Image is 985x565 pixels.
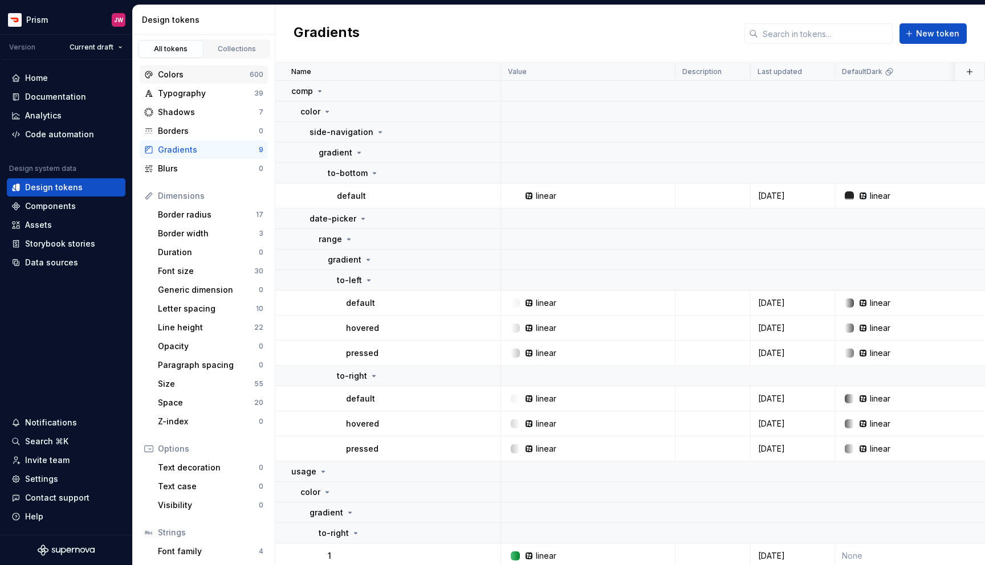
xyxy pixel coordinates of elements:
p: to-right [337,370,367,382]
div: Size [158,378,254,390]
div: Borders [158,125,259,137]
div: Gradients [158,144,259,155]
div: Settings [25,473,58,485]
div: Letter spacing [158,303,256,314]
p: gradient [328,254,361,265]
a: Shadows7 [140,103,268,121]
div: JW [114,15,123,24]
div: Options [158,443,263,455]
div: 3 [259,229,263,238]
p: to-right [319,527,349,539]
div: Contact support [25,492,89,503]
button: Search ⌘K [7,432,125,451]
div: 0 [259,482,263,491]
div: Analytics [25,110,62,121]
a: Size55 [153,375,268,393]
div: linear [870,418,890,429]
div: linear [536,190,556,202]
div: 0 [259,248,263,257]
button: PrismJW [2,7,130,32]
div: 9 [259,145,263,154]
div: Border width [158,228,259,239]
div: [DATE] [751,550,834,562]
div: 0 [259,501,263,510]
a: Z-index0 [153,412,268,431]
p: comp [291,85,313,97]
a: Letter spacing10 [153,300,268,318]
div: linear [536,347,556,359]
p: Last updated [758,67,802,76]
a: Border radius17 [153,206,268,224]
div: Design tokens [25,182,83,193]
p: to-left [337,275,362,286]
div: Text decoration [158,462,259,473]
a: Blurs0 [140,159,268,178]
div: Assets [25,219,52,231]
div: Version [9,43,35,52]
p: color [300,106,320,117]
p: color [300,486,320,498]
a: Components [7,197,125,215]
div: Font family [158,546,259,557]
a: Visibility0 [153,496,268,514]
div: 0 [259,164,263,173]
a: Line height22 [153,318,268,337]
p: gradient [310,507,343,518]
a: Design tokens [7,178,125,196]
svg: Supernova Logo [38,544,95,556]
p: DefaultDark [842,67,882,76]
a: Gradients9 [140,141,268,159]
div: linear [536,393,556,404]
div: 39 [254,89,263,98]
a: Invite team [7,451,125,469]
div: Home [25,72,48,84]
div: 20 [254,398,263,407]
a: Paragraph spacing0 [153,356,268,374]
div: Design system data [9,164,76,173]
div: [DATE] [751,418,834,429]
div: Shadows [158,107,259,118]
div: Line height [158,322,254,333]
div: Components [25,200,76,212]
div: Generic dimension [158,284,259,296]
div: All tokens [143,44,200,54]
div: 30 [254,267,263,276]
div: linear [870,322,890,334]
div: Paragraph spacing [158,359,259,371]
div: [DATE] [751,393,834,404]
a: Generic dimension0 [153,281,268,299]
a: Border width3 [153,224,268,243]
p: gradient [319,147,352,158]
a: Text decoration0 [153,458,268,477]
div: [DATE] [751,347,834,359]
a: Analytics [7,107,125,125]
div: Text case [158,481,259,492]
div: Border radius [158,209,256,220]
p: Name [291,67,311,76]
div: Prism [26,14,48,26]
a: Storybook stories [7,235,125,253]
div: linear [870,443,890,455]
a: Typography39 [140,84,268,103]
div: Collections [209,44,266,54]
div: 0 [259,417,263,426]
a: Space20 [153,394,268,412]
a: Text case0 [153,477,268,496]
div: Storybook stories [25,238,95,249]
div: linear [870,190,890,202]
div: Font size [158,265,254,277]
p: to-bottom [328,167,368,179]
p: hovered [346,418,379,429]
p: Value [508,67,527,76]
a: Home [7,69,125,87]
div: linear [536,443,556,455]
div: Space [158,397,254,408]
div: Notifications [25,417,77,428]
div: 0 [259,463,263,472]
a: Documentation [7,88,125,106]
div: linear [536,550,556,562]
div: 0 [259,361,263,370]
div: Visibility [158,500,259,511]
div: Z-index [158,416,259,427]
